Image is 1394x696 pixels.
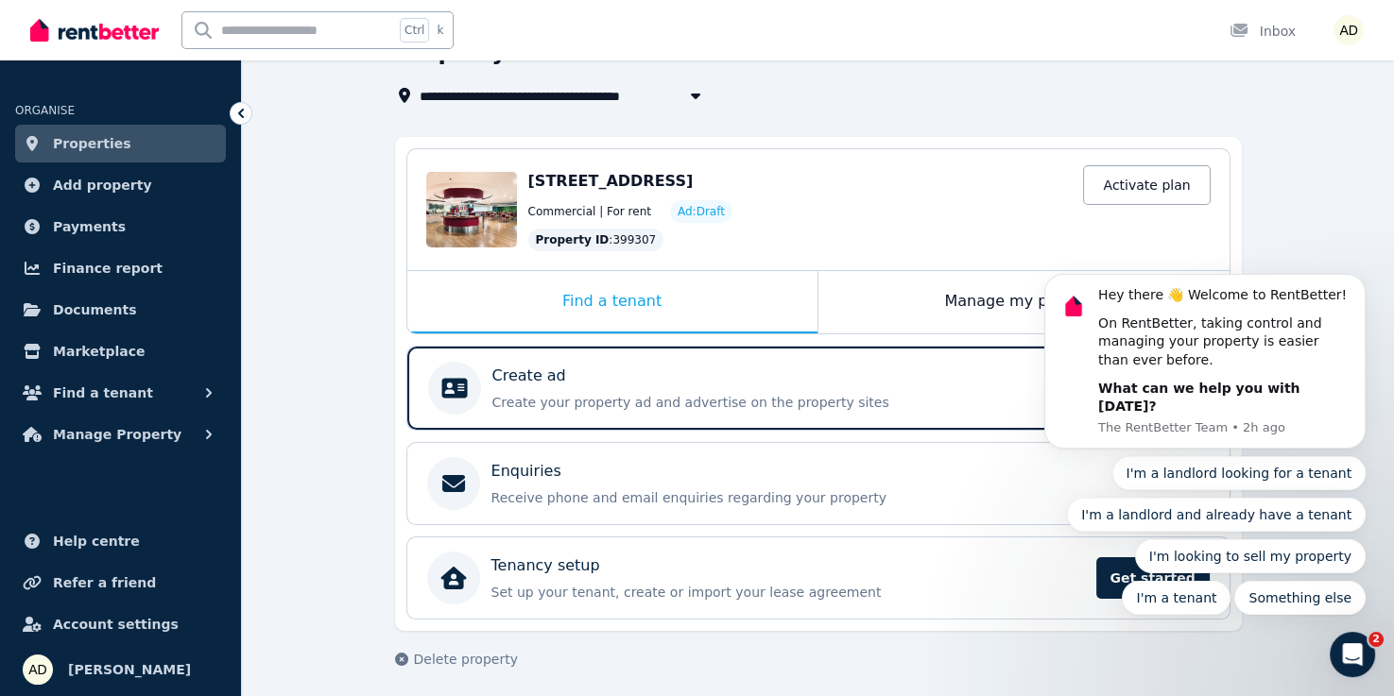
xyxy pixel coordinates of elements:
[15,564,226,602] a: Refer a friend
[53,298,137,321] span: Documents
[536,232,610,247] span: Property ID
[491,554,600,577] p: Tenancy setup
[68,658,191,681] span: [PERSON_NAME]
[53,132,131,155] span: Properties
[15,249,226,287] a: Finance report
[437,23,443,38] span: k
[23,654,53,685] img: Andrew Donadel
[15,208,226,246] a: Payments
[1016,112,1394,645] iframe: Intercom notifications message
[15,166,226,204] a: Add property
[15,125,226,162] a: Properties
[30,16,159,44] img: RentBetter
[678,204,725,219] span: Ad: Draft
[15,332,226,370] a: Marketplace
[818,271,1230,333] div: Manage my property
[528,204,651,219] span: Commercial | For rent
[407,537,1230,619] a: Tenancy setupSet up your tenant, create or import your lease agreementGet started
[1368,632,1384,647] span: 2
[1230,22,1296,41] div: Inbox
[15,605,226,643] a: Account settings
[53,257,163,280] span: Finance report
[492,393,1084,412] p: Create your property ad and advertise on the property sites
[15,104,75,117] span: ORGANISE
[53,613,179,636] span: Account settings
[53,340,145,363] span: Marketplace
[407,443,1230,524] a: EnquiriesReceive phone and email enquiries regarding your property
[1334,15,1364,45] img: Andrew Donadel
[15,291,226,329] a: Documents
[53,215,126,238] span: Payments
[53,174,152,196] span: Add property
[528,229,664,251] div: : 399307
[400,18,429,42] span: Ctrl
[407,347,1230,430] a: Create adCreate your property ad and advertise on the property sitesGet started
[395,650,518,669] button: Delete property
[491,460,561,483] p: Enquiries
[53,571,156,594] span: Refer a friend
[53,423,181,446] span: Manage Property
[492,365,566,387] p: Create ad
[491,488,1176,507] p: Receive phone and email enquiries regarding your property
[15,522,226,560] a: Help centre
[53,530,140,552] span: Help centre
[53,382,153,404] span: Find a tenant
[407,271,817,333] div: Find a tenant
[414,650,518,669] span: Delete property
[1330,632,1375,677] iframe: Intercom live chat
[15,416,226,453] button: Manage Property
[15,374,226,412] button: Find a tenant
[491,583,1085,602] p: Set up your tenant, create or import your lease agreement
[528,172,694,190] span: [STREET_ADDRESS]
